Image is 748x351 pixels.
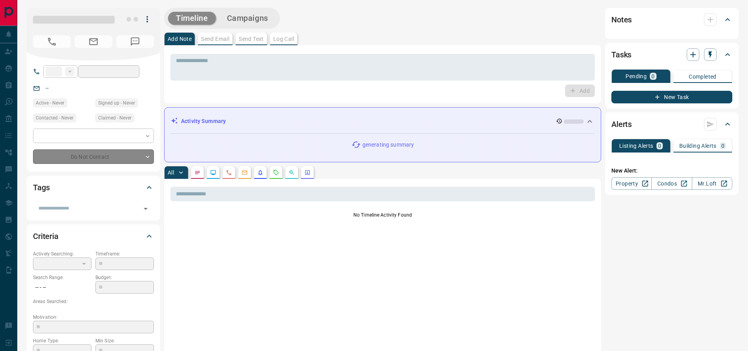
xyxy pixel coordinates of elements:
[33,250,91,257] p: Actively Searching:
[611,115,732,134] div: Alerts
[362,141,414,149] p: generating summary
[116,35,154,48] span: No Number
[168,170,174,175] p: All
[168,36,192,42] p: Add Note
[140,203,151,214] button: Open
[171,114,594,129] div: Activity Summary
[33,178,154,197] div: Tags
[273,169,279,176] svg: Requests
[289,169,295,176] svg: Opportunities
[194,169,201,176] svg: Notes
[33,181,49,194] h2: Tags
[257,169,263,176] svg: Listing Alerts
[36,99,64,107] span: Active - Never
[679,143,717,149] p: Building Alerts
[33,337,91,344] p: Home Type:
[651,177,692,190] a: Condos
[210,169,216,176] svg: Lead Browsing Activity
[46,85,49,91] a: --
[692,177,732,190] a: Mr.Loft
[33,274,91,281] p: Search Range:
[36,114,73,122] span: Contacted - Never
[689,74,717,79] p: Completed
[611,45,732,64] div: Tasks
[33,35,71,48] span: No Number
[33,298,154,305] p: Areas Searched:
[95,274,154,281] p: Budget:
[219,12,276,25] button: Campaigns
[619,143,653,149] p: Listing Alerts
[181,117,226,125] p: Activity Summary
[33,230,59,243] h2: Criteria
[170,211,595,219] p: No Timeline Activity Found
[611,177,652,190] a: Property
[33,281,91,294] p: -- - --
[168,12,216,25] button: Timeline
[95,250,154,257] p: Timeframe:
[611,91,732,103] button: New Task
[33,149,154,164] div: Do Not Contact
[651,74,655,79] p: 0
[611,13,632,26] h2: Notes
[98,99,135,107] span: Signed up - Never
[241,169,248,176] svg: Emails
[95,337,154,344] p: Min Size:
[33,314,154,321] p: Motivation:
[611,48,631,61] h2: Tasks
[304,169,311,176] svg: Agent Actions
[611,10,732,29] div: Notes
[625,74,647,79] p: Pending
[75,35,112,48] span: No Email
[33,227,154,246] div: Criteria
[98,114,132,122] span: Claimed - Never
[721,143,724,149] p: 0
[611,167,732,175] p: New Alert:
[226,169,232,176] svg: Calls
[658,143,661,149] p: 0
[611,118,632,130] h2: Alerts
